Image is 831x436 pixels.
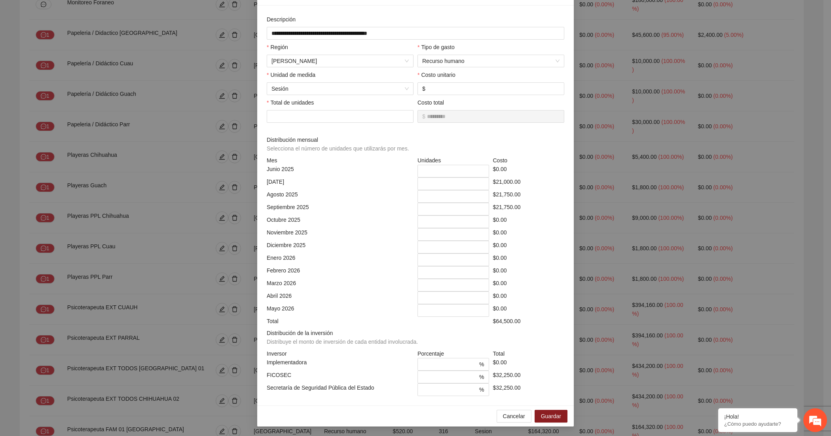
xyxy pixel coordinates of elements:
[265,304,415,317] div: Mayo 2026
[267,43,288,51] label: Región
[491,349,567,358] div: Total
[422,84,425,93] span: $
[265,203,415,215] div: Septiembre 2025
[265,253,415,266] div: Enero 2026
[130,4,149,23] div: Minimizar ventana de chat en vivo
[491,241,567,253] div: $0.00
[479,360,484,369] span: %
[267,15,296,24] label: Descripción
[497,410,531,423] button: Cancelar
[491,190,567,203] div: $21,750.00
[4,216,151,244] textarea: Escriba su mensaje y pulse “Intro”
[417,43,455,51] label: Tipo de gasto
[491,156,567,165] div: Costo
[479,385,484,394] span: %
[491,203,567,215] div: $21,750.00
[46,106,109,186] span: Estamos en línea.
[724,413,791,420] div: ¡Hola!
[267,70,315,79] label: Unidad de medida
[417,70,455,79] label: Costo unitario
[265,317,415,326] div: Total
[491,165,567,177] div: $0.00
[267,339,418,345] span: Distribuye el monto de inversión de cada entidad involucrada.
[265,177,415,190] div: [DATE]
[417,98,444,107] label: Costo total
[491,266,567,279] div: $0.00
[491,371,567,383] div: $32,250.00
[267,135,412,153] span: Distribución mensual
[267,329,421,346] span: Distribución de la inversión
[267,98,314,107] label: Total de unidades
[422,55,560,67] span: Recurso humano
[265,266,415,279] div: Febrero 2026
[265,279,415,291] div: Marzo 2026
[491,253,567,266] div: $0.00
[491,383,567,396] div: $32,250.00
[415,156,491,165] div: Unidades
[265,358,415,371] div: Implementadora
[415,349,491,358] div: Porcentaje
[491,177,567,190] div: $21,000.00
[491,291,567,304] div: $0.00
[265,291,415,304] div: Abril 2026
[265,371,415,383] div: FICOSEC
[491,358,567,371] div: $0.00
[265,190,415,203] div: Agosto 2025
[503,412,525,421] span: Cancelar
[265,228,415,241] div: Noviembre 2025
[491,228,567,241] div: $0.00
[535,410,567,423] button: Guardar
[422,112,425,121] span: $
[491,304,567,317] div: $0.00
[271,55,409,67] span: Cuauhtémoc
[265,156,415,165] div: Mes
[541,412,561,421] span: Guardar
[265,349,415,358] div: Inversor
[265,241,415,253] div: Diciembre 2025
[267,145,409,152] span: Selecciona el número de unidades que utilizarás por mes.
[491,317,567,326] div: $64,500.00
[479,373,484,381] span: %
[265,215,415,228] div: Octubre 2025
[271,83,409,95] span: Sesión
[491,215,567,228] div: $0.00
[41,40,133,51] div: Chatee con nosotros ahora
[265,165,415,177] div: Junio 2025
[265,383,415,396] div: Secretaría de Seguridad Pública del Estado
[724,421,791,427] p: ¿Cómo puedo ayudarte?
[491,279,567,291] div: $0.00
